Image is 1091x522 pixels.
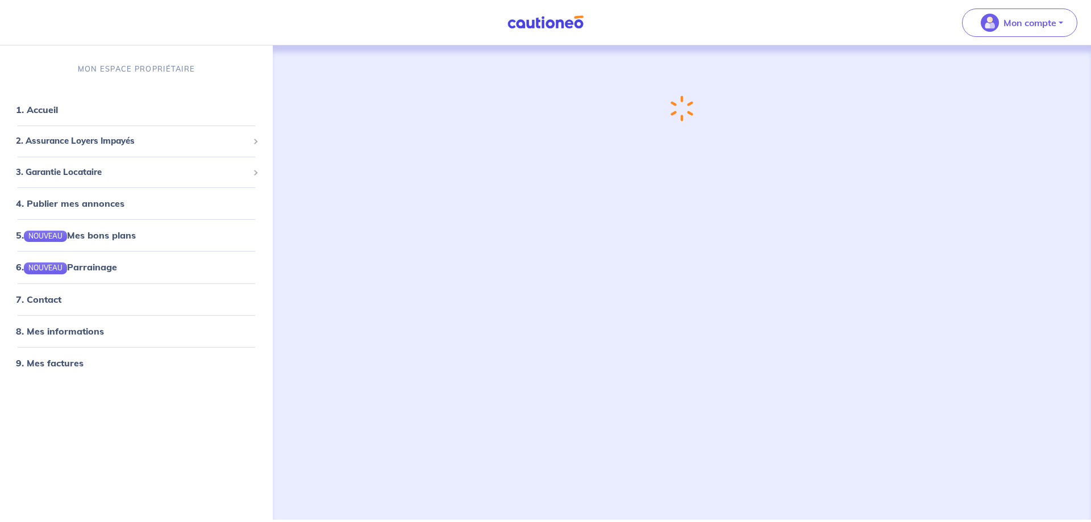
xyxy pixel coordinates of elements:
[5,351,268,374] div: 9. Mes factures
[5,98,268,121] div: 1. Accueil
[16,229,136,241] a: 5.NOUVEAUMes bons plans
[670,95,694,122] img: loading-spinner
[16,135,248,148] span: 2. Assurance Loyers Impayés
[5,319,268,342] div: 8. Mes informations
[5,192,268,215] div: 4. Publier mes annonces
[16,261,117,273] a: 6.NOUVEAUParrainage
[5,224,268,247] div: 5.NOUVEAUMes bons plans
[5,256,268,278] div: 6.NOUVEAUParrainage
[16,357,84,368] a: 9. Mes factures
[16,325,104,336] a: 8. Mes informations
[503,15,588,30] img: Cautioneo
[1003,16,1056,30] p: Mon compte
[981,14,999,32] img: illu_account_valid_menu.svg
[5,161,268,183] div: 3. Garantie Locataire
[16,104,58,115] a: 1. Accueil
[5,287,268,310] div: 7. Contact
[16,198,124,209] a: 4. Publier mes annonces
[16,166,248,179] span: 3. Garantie Locataire
[962,9,1077,37] button: illu_account_valid_menu.svgMon compte
[5,130,268,152] div: 2. Assurance Loyers Impayés
[78,64,195,74] p: MON ESPACE PROPRIÉTAIRE
[16,293,61,304] a: 7. Contact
